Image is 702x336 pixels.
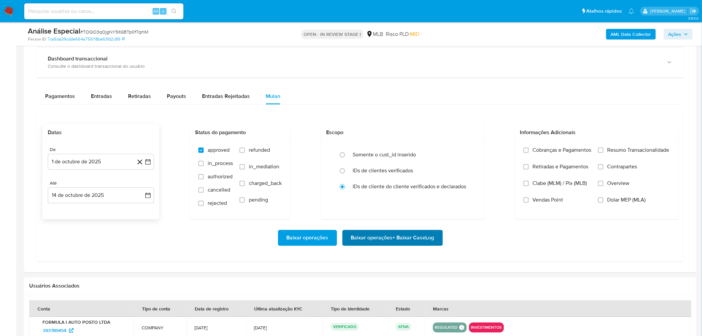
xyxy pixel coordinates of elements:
[162,8,164,14] span: s
[664,29,693,40] button: Ações
[688,16,699,21] span: 3.163.0
[611,29,651,40] b: AML Data Collector
[668,29,681,40] span: Ações
[410,30,419,38] span: MID
[153,8,159,14] span: Alt
[29,283,691,290] h2: Usuários Associados
[28,26,80,36] b: Análise Especial
[690,8,697,15] a: Sair
[587,8,622,15] span: Atalhos rápidos
[366,31,383,38] div: MLB
[24,7,183,16] input: Pesquise usuários ou casos...
[301,30,364,39] p: OPEN - IN REVIEW STAGE I
[650,8,688,14] p: laisa.felismino@mercadolivre.com
[629,8,634,14] a: Notificações
[80,29,148,35] span: # TOQO3qOjgNY5itGBTp0f7qmM
[386,31,419,38] span: Risco PLD:
[606,29,656,40] button: AML Data Collector
[47,36,125,42] a: 7ca5da39cdde664a756118be63fd2c89
[167,7,181,16] button: search-icon
[28,36,46,42] b: Person ID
